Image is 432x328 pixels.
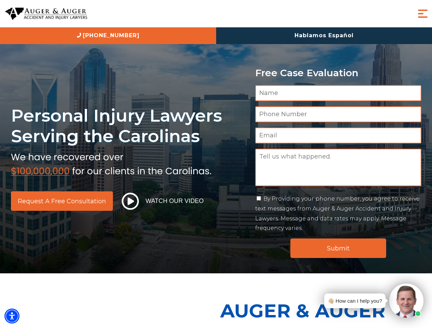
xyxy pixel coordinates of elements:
[5,8,87,20] img: Auger & Auger Accident and Injury Lawyers Logo
[389,284,423,318] img: Intaker widget Avatar
[328,296,382,305] div: 👋🏼 How can I help you?
[290,238,386,258] input: Submit
[11,105,247,147] h1: Personal Injury Lawyers Serving the Carolinas
[255,68,421,78] p: Free Case Evaluation
[11,150,211,176] img: sub text
[220,294,428,328] p: Auger & Auger
[416,7,430,20] button: Menu
[120,192,206,210] button: Watch Our Video
[18,198,106,204] span: Request a Free Consultation
[255,106,421,122] input: Phone Number
[11,191,113,211] a: Request a Free Consultation
[4,309,19,324] div: Accessibility Menu
[255,85,421,101] input: Name
[255,127,421,143] input: Email
[255,195,420,231] label: By Providing your phone number, you agree to receive text messages from Auger & Auger Accident an...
